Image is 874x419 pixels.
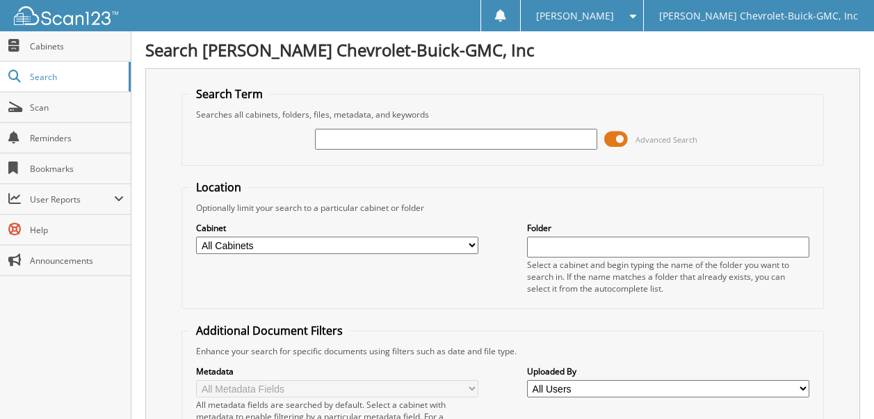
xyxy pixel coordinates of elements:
h1: Search [PERSON_NAME] Chevrolet-Buick-GMC, Inc [145,38,860,61]
span: Announcements [30,255,124,267]
span: [PERSON_NAME] [536,12,614,20]
div: Searches all cabinets, folders, files, metadata, and keywords [189,109,816,120]
span: Advanced Search [636,134,697,145]
span: Reminders [30,132,124,144]
label: Metadata [196,365,478,377]
legend: Additional Document Filters [189,323,350,338]
span: Cabinets [30,40,124,52]
div: Optionally limit your search to a particular cabinet or folder [189,202,816,214]
iframe: Chat Widget [804,352,874,419]
div: Select a cabinet and begin typing the name of the folder you want to search in. If the name match... [527,259,809,294]
label: Cabinet [196,222,478,234]
label: Uploaded By [527,365,809,377]
span: User Reports [30,193,114,205]
label: Folder [527,222,809,234]
span: Scan [30,102,124,113]
span: Help [30,224,124,236]
img: scan123-logo-white.svg [14,6,118,25]
span: Search [30,71,122,83]
legend: Location [189,180,248,195]
span: Bookmarks [30,163,124,175]
span: [PERSON_NAME] Chevrolet-Buick-GMC, Inc [659,12,858,20]
legend: Search Term [189,86,270,102]
div: Enhance your search for specific documents using filters such as date and file type. [189,345,816,357]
